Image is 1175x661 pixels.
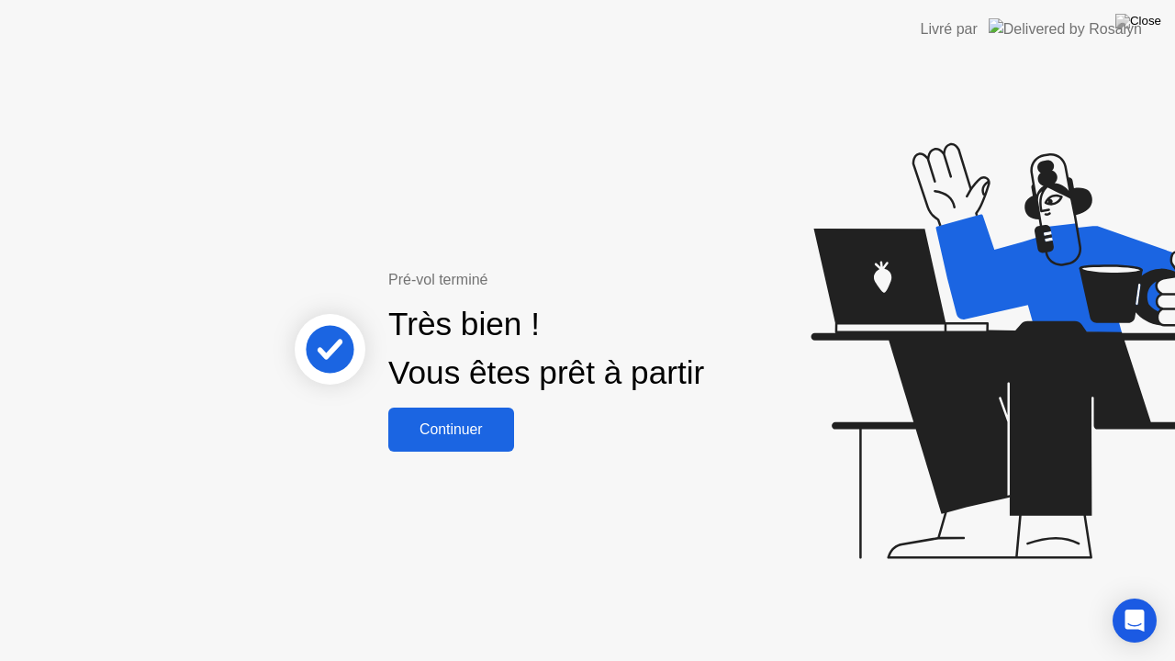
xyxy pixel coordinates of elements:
img: Close [1115,14,1161,28]
div: Très bien ! Vous êtes prêt à partir [388,300,704,398]
img: Delivered by Rosalyn [989,18,1142,39]
button: Continuer [388,408,514,452]
div: Continuer [394,421,509,438]
div: Pré-vol terminé [388,269,767,291]
div: Livré par [921,18,978,40]
div: Open Intercom Messenger [1113,599,1157,643]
